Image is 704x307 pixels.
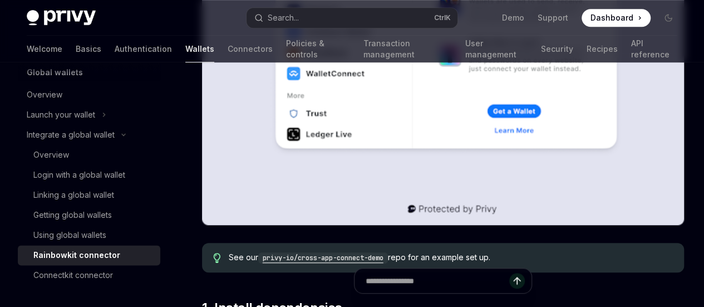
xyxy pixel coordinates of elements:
button: Toggle dark mode [659,9,677,27]
svg: Tip [213,253,221,263]
a: Connectors [228,36,273,62]
a: Welcome [27,36,62,62]
a: Policies & controls [286,36,350,62]
a: Security [541,36,573,62]
button: Search...CtrlK [247,8,457,28]
div: Linking a global wallet [33,188,114,202]
a: Authentication [115,36,172,62]
a: Rainbowkit connector [18,245,160,265]
a: Getting global wallets [18,205,160,225]
div: Overview [27,88,62,101]
a: Dashboard [582,9,651,27]
div: Rainbowkit connector [33,248,120,262]
a: Demo [502,12,524,23]
div: Launch your wallet [27,108,95,121]
div: Overview [33,148,69,162]
a: Wallets [185,36,214,62]
div: Search... [268,11,299,25]
a: Connectkit connector [18,265,160,285]
a: Support [538,12,568,23]
a: API reference [631,36,677,62]
span: Ctrl K [434,13,451,22]
div: Using global wallets [33,228,106,242]
div: Login with a global wallet [33,168,125,182]
a: User management [465,36,528,62]
img: dark logo [27,10,96,26]
a: Overview [18,145,160,165]
div: Integrate a global wallet [27,128,115,142]
button: Send message [509,273,525,289]
a: Login with a global wallet [18,165,160,185]
a: Using global wallets [18,225,160,245]
code: privy-io/cross-app-connect-demo [258,252,388,264]
span: Dashboard [590,12,633,23]
div: Connectkit connector [33,269,113,282]
a: Transaction management [363,36,452,62]
a: Overview [18,85,160,105]
a: privy-io/cross-app-connect-demo [258,252,388,262]
a: Basics [76,36,101,62]
span: See our repo for an example set up. [229,252,673,264]
a: Recipes [586,36,617,62]
a: Linking a global wallet [18,185,160,205]
div: Getting global wallets [33,208,112,222]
